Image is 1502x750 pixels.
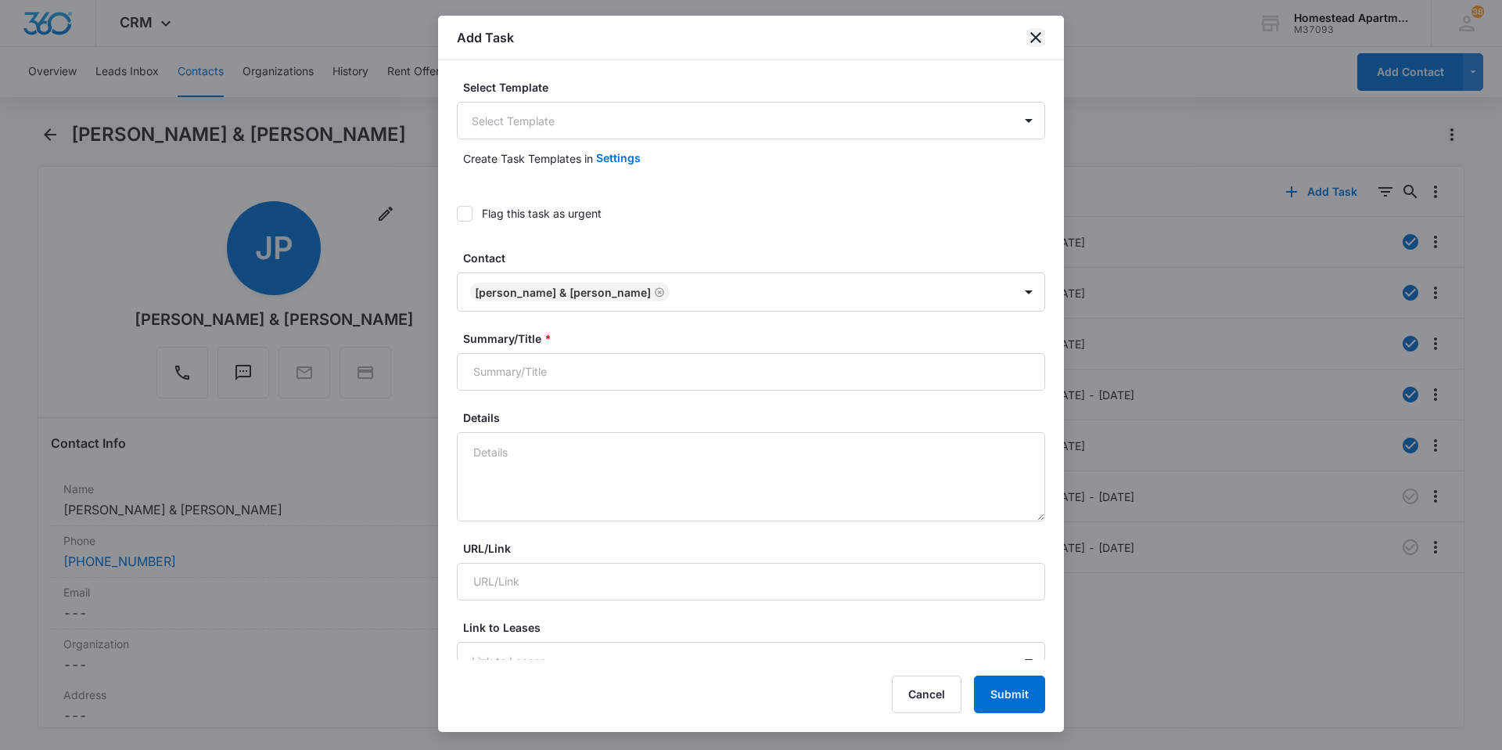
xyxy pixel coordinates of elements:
div: Remove Jose Perez & Jasmin Santillan [651,287,665,297]
label: Details [463,409,1051,426]
label: Contact [463,250,1051,266]
button: Settings [596,139,641,177]
input: Summary/Title [457,353,1045,391]
label: Summary/Title [463,330,1051,347]
p: Create Task Templates in [463,150,593,167]
div: Flag this task as urgent [482,205,602,222]
button: close [1026,28,1045,47]
button: Submit [974,676,1045,713]
h1: Add Task [457,28,514,47]
label: Select Template [463,79,1051,96]
input: URL/Link [457,563,1045,600]
label: Link to Leases [463,619,1051,636]
label: URL/Link [463,540,1051,557]
div: [PERSON_NAME] & [PERSON_NAME] [475,286,651,299]
button: Cancel [892,676,961,713]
